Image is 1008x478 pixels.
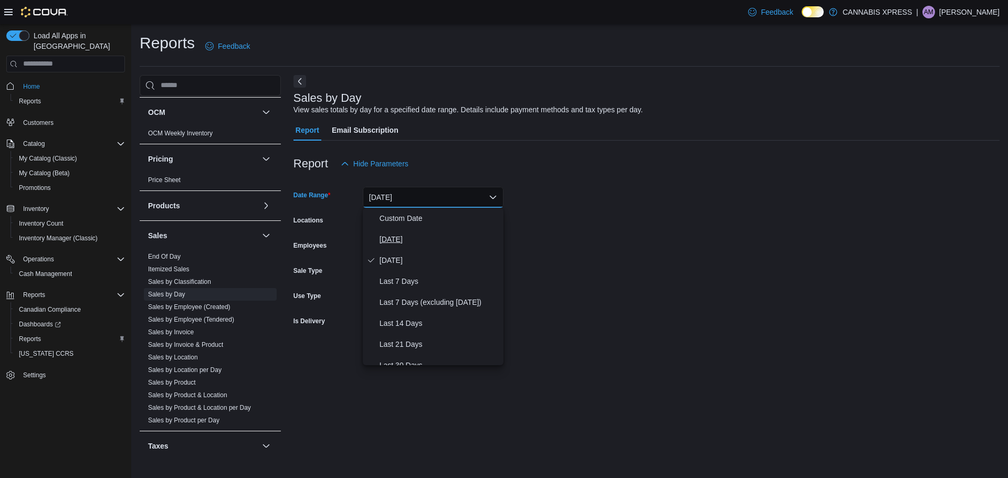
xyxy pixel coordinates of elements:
[21,7,68,17] img: Cova
[337,153,413,174] button: Hide Parameters
[15,167,125,179] span: My Catalog (Beta)
[380,317,499,330] span: Last 14 Days
[140,33,195,54] h1: Reports
[148,253,181,260] a: End Of Day
[148,154,258,164] button: Pricing
[148,328,194,336] a: Sales by Invoice
[19,368,125,381] span: Settings
[148,107,258,118] button: OCM
[148,278,211,285] a: Sales by Classification
[293,292,321,300] label: Use Type
[15,318,125,331] span: Dashboards
[744,2,797,23] a: Feedback
[380,254,499,267] span: [DATE]
[19,253,125,265] span: Operations
[148,303,230,311] span: Sales by Employee (Created)
[140,174,281,190] div: Pricing
[23,255,54,263] span: Operations
[19,289,125,301] span: Reports
[380,338,499,350] span: Last 21 Days
[353,158,408,169] span: Hide Parameters
[2,288,129,302] button: Reports
[916,6,918,18] p: |
[148,230,258,241] button: Sales
[2,252,129,267] button: Operations
[148,366,222,374] a: Sales by Location per Day
[148,379,196,386] a: Sales by Product
[10,231,129,246] button: Inventory Manager (Classic)
[15,347,78,360] a: [US_STATE] CCRS
[19,80,125,93] span: Home
[19,137,125,150] span: Catalog
[19,184,51,192] span: Promotions
[19,116,58,129] a: Customers
[15,268,76,280] a: Cash Management
[380,296,499,309] span: Last 7 Days (excluding [DATE])
[10,216,129,231] button: Inventory Count
[148,130,213,137] a: OCM Weekly Inventory
[260,106,272,119] button: OCM
[260,153,272,165] button: Pricing
[10,166,129,180] button: My Catalog (Beta)
[19,320,61,328] span: Dashboards
[148,378,196,387] span: Sales by Product
[15,303,85,316] a: Canadian Compliance
[19,203,125,215] span: Inventory
[148,404,251,411] a: Sales by Product & Location per Day
[15,217,68,230] a: Inventory Count
[148,252,181,261] span: End Of Day
[148,354,198,361] a: Sales by Location
[148,200,258,211] button: Products
[148,328,194,336] span: Sales by Invoice
[10,346,129,361] button: [US_STATE] CCRS
[148,176,181,184] a: Price Sheet
[148,391,227,399] a: Sales by Product & Location
[148,230,167,241] h3: Sales
[140,250,281,431] div: Sales
[29,30,125,51] span: Load All Apps in [GEOGRAPHIC_DATA]
[15,232,125,245] span: Inventory Manager (Classic)
[2,201,129,216] button: Inventory
[23,119,54,127] span: Customers
[260,440,272,452] button: Taxes
[260,229,272,242] button: Sales
[10,267,129,281] button: Cash Management
[19,219,64,228] span: Inventory Count
[148,290,185,299] span: Sales by Day
[23,140,45,148] span: Catalog
[10,332,129,346] button: Reports
[15,232,102,245] a: Inventory Manager (Classic)
[843,6,912,18] p: CANNABIS XPRESS
[23,371,46,379] span: Settings
[10,180,129,195] button: Promotions
[148,265,190,273] a: Itemized Sales
[19,369,50,381] a: Settings
[23,82,40,91] span: Home
[15,333,125,345] span: Reports
[380,359,499,371] span: Last 30 Days
[15,318,65,331] a: Dashboards
[148,129,213,137] span: OCM Weekly Inventory
[15,347,125,360] span: Washington CCRS
[15,152,81,165] a: My Catalog (Classic)
[2,136,129,151] button: Catalog
[19,169,70,177] span: My Catalog (Beta)
[15,95,125,108] span: Reports
[148,107,165,118] h3: OCM
[148,341,223,348] a: Sales by Invoice & Product
[148,391,227,399] span: Sales by Product & Location
[15,167,74,179] a: My Catalog (Beta)
[922,6,935,18] div: Ashton Melnyk
[939,6,1000,18] p: [PERSON_NAME]
[15,268,125,280] span: Cash Management
[201,36,254,57] a: Feedback
[924,6,933,18] span: AM
[761,7,793,17] span: Feedback
[15,182,55,194] a: Promotions
[148,291,185,298] a: Sales by Day
[148,441,169,451] h3: Taxes
[148,353,198,362] span: Sales by Location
